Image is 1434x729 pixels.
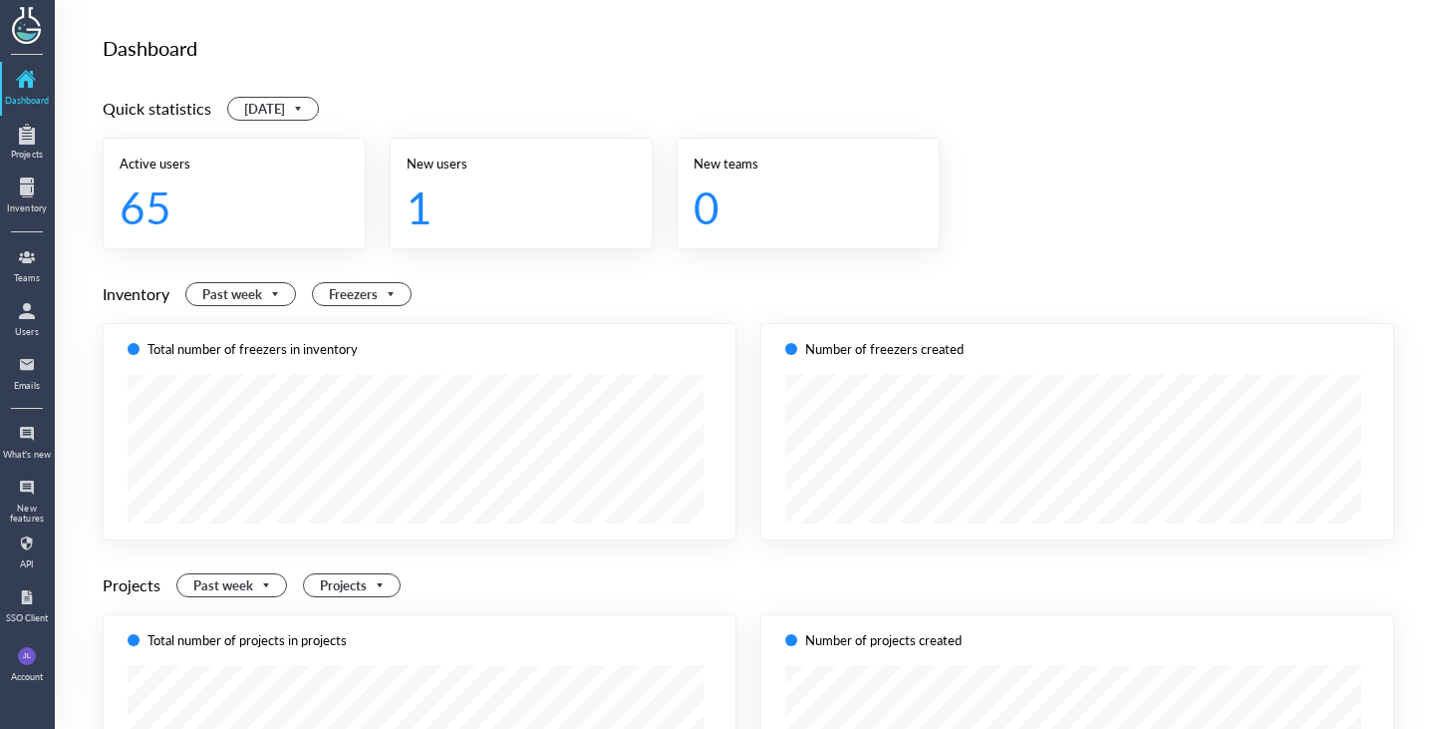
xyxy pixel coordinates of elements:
[2,581,52,631] a: SSO Client
[120,181,333,232] div: 65
[694,155,923,173] div: New teams
[2,150,52,160] div: Projects
[329,283,399,305] span: Freezers
[2,203,52,213] div: Inventory
[147,631,347,649] div: Total number of projects in projects
[244,98,306,120] span: Today
[2,472,52,524] a: New features
[202,283,283,305] span: Past week
[2,273,52,283] div: Teams
[103,32,1394,64] div: Dashboard
[320,574,388,596] span: Projects
[2,504,52,525] div: New features
[23,647,31,665] span: JL
[2,418,52,468] a: What's new
[11,672,43,682] div: Account
[120,155,349,173] div: Active users
[2,559,52,569] div: API
[2,64,52,114] a: Dashboard
[2,118,52,168] a: Projects
[2,450,52,460] div: What's new
[2,295,52,345] a: Users
[2,96,52,106] div: Dashboard
[103,281,169,307] div: Inventory
[103,572,160,598] div: Projects
[2,613,52,623] div: SSO Client
[2,241,52,291] a: Teams
[193,574,274,596] span: Past week
[103,96,211,122] div: Quick statistics
[805,340,964,358] div: Number of freezers created
[805,631,962,649] div: Number of projects created
[2,172,52,221] a: Inventory
[2,349,52,399] a: Emails
[2,327,52,337] div: Users
[2,381,52,391] div: Emails
[2,528,52,577] a: API
[407,155,636,173] div: New users
[147,340,358,358] div: Total number of freezers in inventory
[694,181,907,232] div: 0
[407,181,620,232] div: 1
